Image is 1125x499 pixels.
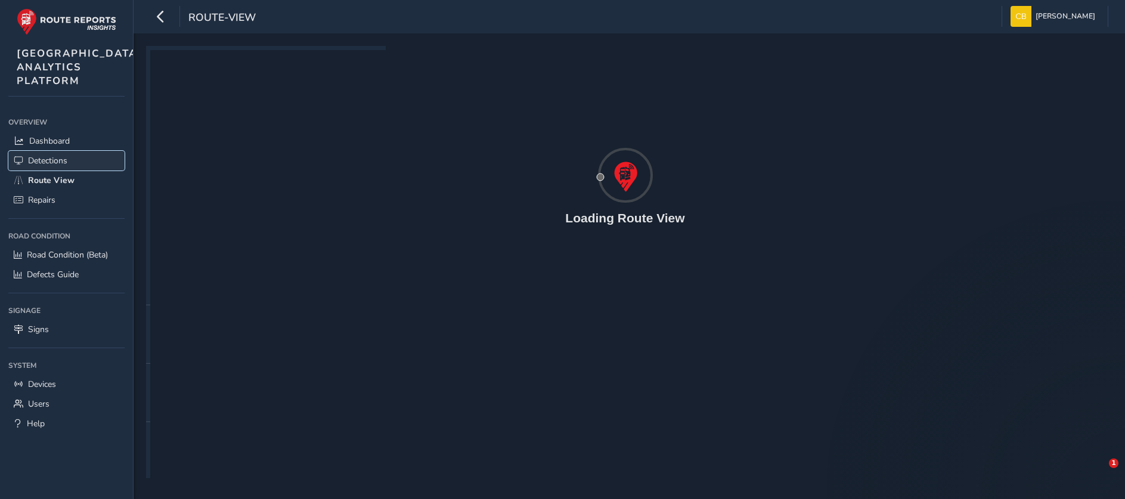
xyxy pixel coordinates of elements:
button: [DATE] 14:43 to12:451322 min | HS23 BYAFirst asset: Not Available [146,305,386,364]
a: Users [8,394,125,414]
span: Dashboard [29,135,70,147]
img: diamond-layout [1011,6,1031,27]
div: Signage [8,302,125,320]
span: Devices [28,379,56,390]
button: [DATE] 10:08 to12:34146 min | HS23 BYAFirst asset: Not Available [146,364,386,422]
a: Repairs [8,190,125,210]
button: [PERSON_NAME] [1011,6,1099,27]
span: Defects Guide [27,269,79,280]
a: Help [8,414,125,433]
img: rr logo [17,8,116,35]
span: Repairs [28,194,55,206]
span: Users [28,398,49,410]
a: Detections [8,151,125,171]
div: Overview [8,113,125,131]
span: Route View [28,175,75,186]
span: [PERSON_NAME] [1036,6,1095,27]
a: Devices [8,374,125,394]
span: 1 [1109,458,1118,468]
span: Signs [28,324,49,335]
a: Defects Guide [8,265,125,284]
span: Detections [28,155,67,166]
button: [DATE] 09:48 to10:5265 min | GU18 DAAFirst asset: Not Available [146,422,386,481]
iframe: Intercom live chat [1084,458,1113,487]
a: Road Condition (Beta) [8,245,125,265]
a: Route View [8,171,125,190]
div: System [8,357,125,374]
h4: Loading Route View [565,210,684,225]
div: Road Condition [8,227,125,245]
span: route-view [188,10,256,27]
a: Signs [8,320,125,339]
span: Road Condition (Beta) [27,249,108,261]
span: [GEOGRAPHIC_DATA] ANALYTICS PLATFORM [17,47,142,88]
span: Help [27,418,45,429]
a: Dashboard [8,131,125,151]
button: [DATE] 23:46 to06:25400 min | HS23 BYUFirst asset: Not Available [146,247,386,305]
